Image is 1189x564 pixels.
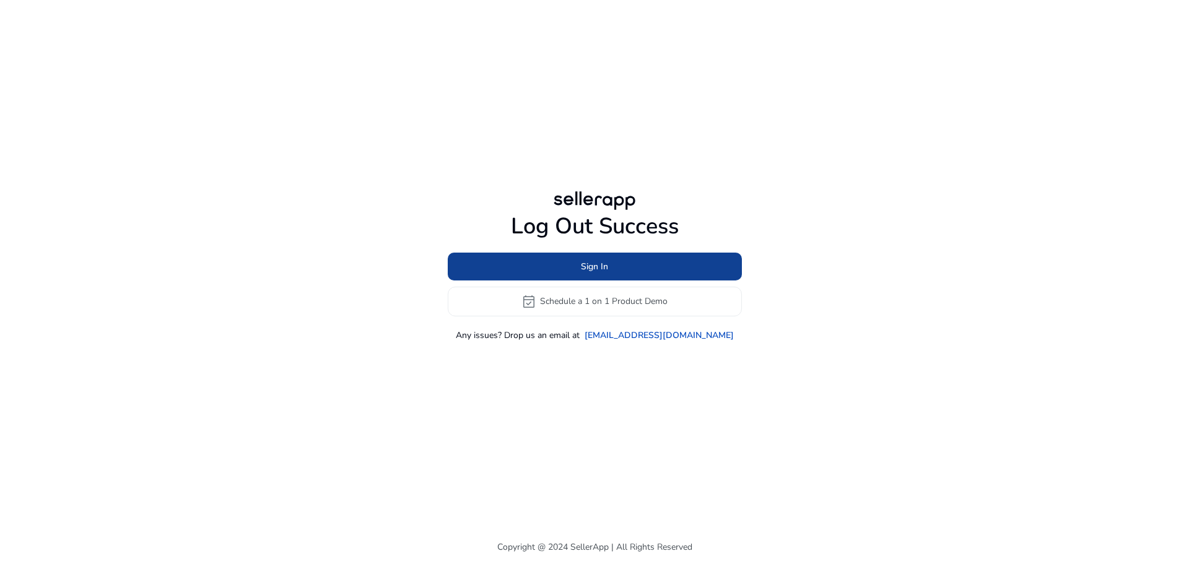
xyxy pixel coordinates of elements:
a: [EMAIL_ADDRESS][DOMAIN_NAME] [585,329,734,342]
button: event_availableSchedule a 1 on 1 Product Demo [448,287,742,316]
span: Sign In [581,260,608,273]
h1: Log Out Success [448,213,742,240]
button: Sign In [448,253,742,280]
span: event_available [521,294,536,309]
p: Any issues? Drop us an email at [456,329,580,342]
